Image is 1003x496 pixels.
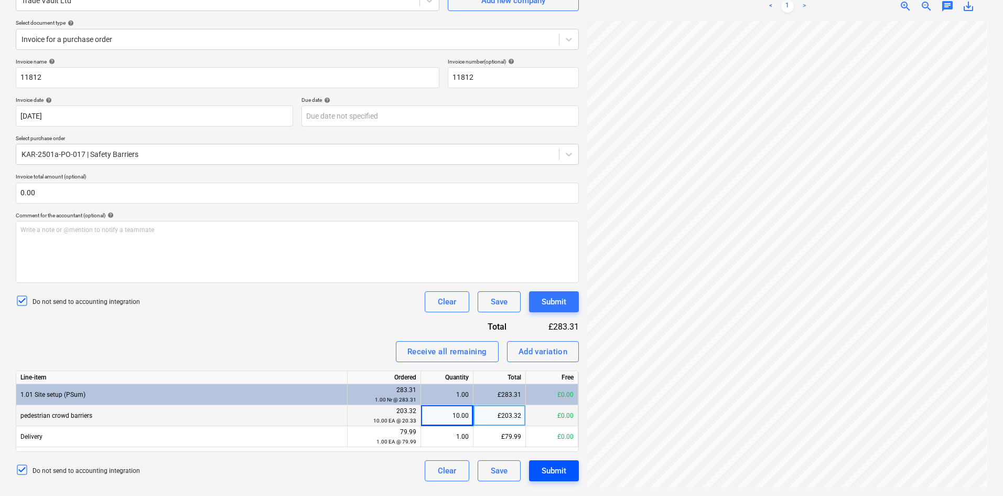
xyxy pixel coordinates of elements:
p: Do not send to accounting integration [33,467,140,476]
div: Quantity [421,371,473,384]
p: Do not send to accounting integration [33,298,140,307]
div: Submit [542,464,566,478]
input: Invoice name [16,67,439,88]
div: £0.00 [526,384,578,405]
div: Comment for the accountant (optional) [16,212,579,219]
div: Free [526,371,578,384]
small: 10.00 EA @ 20.33 [373,418,416,424]
div: Due date [301,97,579,103]
span: help [44,97,52,103]
div: Line-item [16,371,348,384]
div: £79.99 [473,426,526,447]
input: Invoice total amount (optional) [16,183,579,204]
button: Clear [425,291,469,312]
div: Clear [438,295,456,309]
div: 10.00 [425,405,469,426]
button: Add variation [507,341,579,362]
div: Invoice name [16,58,439,65]
span: help [322,97,330,103]
span: help [105,212,114,218]
div: 283.31 [352,385,416,405]
div: £0.00 [526,405,578,426]
input: Invoice number [448,67,579,88]
span: help [506,58,514,65]
div: Invoice date [16,97,293,103]
div: Save [491,295,508,309]
div: £0.00 [526,426,578,447]
div: Total [473,371,526,384]
div: £203.32 [473,405,526,426]
div: Delivery [16,426,348,447]
div: pedestrian crowd barriers [16,405,348,426]
button: Submit [529,460,579,481]
div: Save [491,464,508,478]
div: Select document type [16,19,579,26]
div: Submit [542,295,566,309]
div: Receive all remaining [407,345,487,358]
button: Receive all remaining [396,341,499,362]
div: Clear [438,464,456,478]
span: help [66,20,74,26]
div: 1.00 [425,384,469,405]
input: Due date not specified [301,105,579,126]
div: 203.32 [352,406,416,426]
small: 1.00 EA @ 79.99 [376,439,416,445]
div: 79.99 [352,427,416,447]
div: £283.31 [473,384,526,405]
div: Total [443,321,523,333]
div: Ordered [348,371,421,384]
p: Invoice total amount (optional) [16,173,579,182]
button: Save [478,460,521,481]
div: £283.31 [523,321,579,333]
button: Clear [425,460,469,481]
p: Select purchase order [16,135,579,144]
div: 1.00 [425,426,469,447]
button: Save [478,291,521,312]
iframe: Chat Widget [951,446,1003,496]
span: 1.01 Site setup (PSum) [20,391,85,398]
div: Invoice number (optional) [448,58,579,65]
span: help [47,58,55,65]
div: Add variation [519,345,568,358]
small: 1.00 Nr @ 283.31 [375,397,416,403]
input: Invoice date not specified [16,105,293,126]
button: Submit [529,291,579,312]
